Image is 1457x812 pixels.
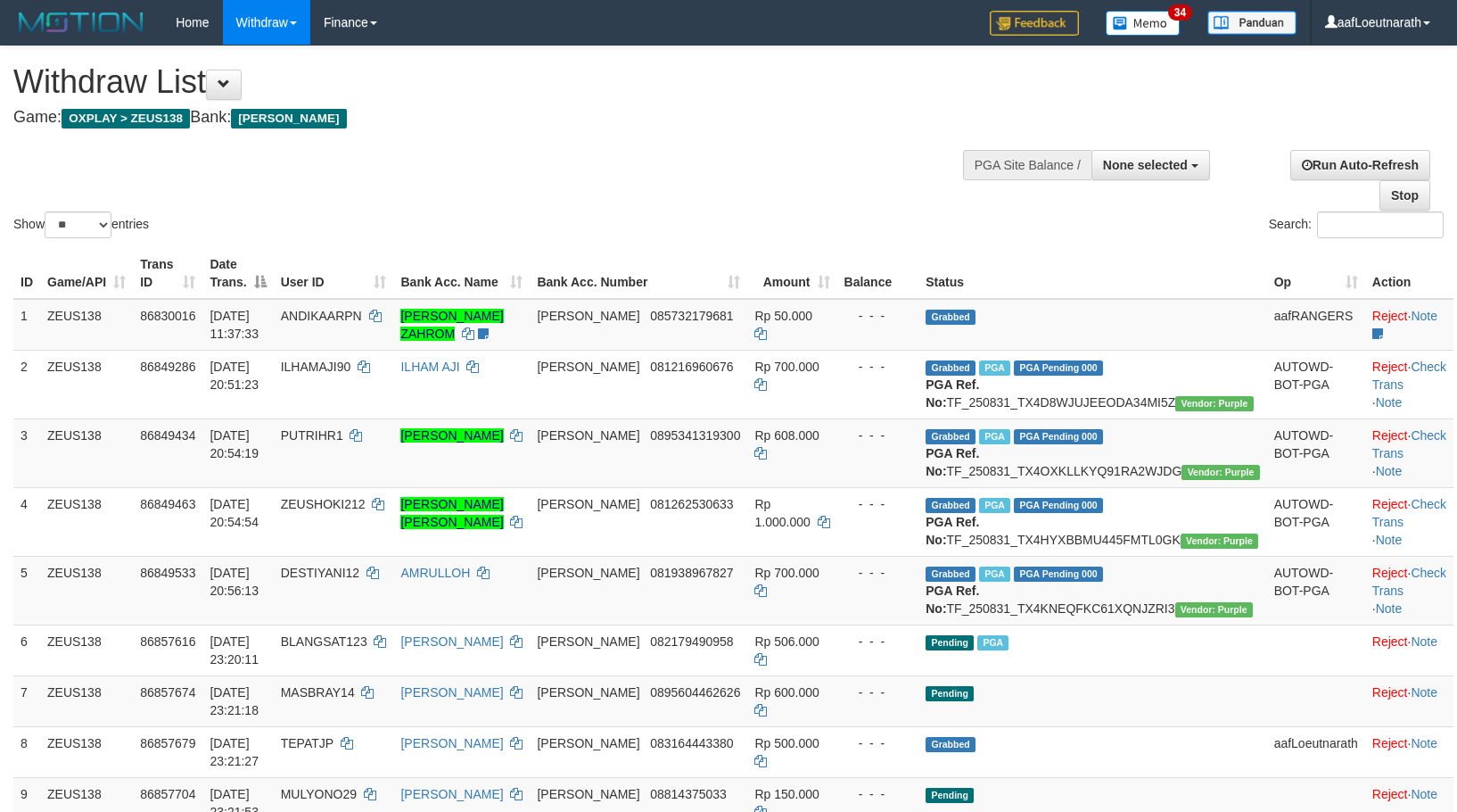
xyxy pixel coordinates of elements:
span: [DATE] 23:21:18 [210,685,259,717]
a: Note [1411,685,1437,700]
a: Reject [1372,787,1408,801]
a: Reject [1372,736,1408,750]
a: Check Trans [1372,360,1446,392]
span: ZEUSHOKI212 [281,497,366,511]
a: [PERSON_NAME] [PERSON_NAME] [400,497,503,529]
td: 3 [13,418,40,487]
th: Amount: activate to sort column ascending [747,248,836,299]
th: Status [918,248,1266,299]
span: Grabbed [926,429,975,444]
a: Note [1376,533,1403,547]
div: - - - [844,564,912,582]
span: Rp 700.000 [754,360,819,374]
span: PGA Pending [1014,498,1103,513]
th: Action [1365,248,1453,299]
span: [PERSON_NAME] [537,428,639,443]
div: - - - [844,785,912,803]
a: Reject [1372,685,1408,700]
td: 6 [13,625,40,675]
a: [PERSON_NAME] [400,787,503,801]
span: Marked by aafchomsokheang [977,635,1008,650]
span: PGA Pending [1014,567,1103,582]
a: Note [1376,601,1403,616]
td: aafLoeutnarath [1267,726,1365,777]
span: Grabbed [926,360,975,376]
td: 5 [13,556,40,625]
td: · [1365,726,1453,777]
span: Rp 506.000 [754,634,819,649]
span: Rp 150.000 [754,787,819,801]
span: [PERSON_NAME] [231,109,346,128]
h4: Game: Bank: [13,109,953,127]
a: Note [1376,395,1403,410]
span: [PERSON_NAME] [537,309,639,323]
h1: Withdraw List [13,64,953,100]
td: TF_250831_TX4KNEQFKC61XQNJZRI3 [918,556,1266,625]
td: ZEUS138 [40,299,133,351]
div: - - - [844,307,912,325]
td: AUTOWD-BOT-PGA [1267,350,1365,418]
span: Rp 50.000 [754,309,812,323]
div: - - - [844,684,912,701]
span: Rp 1.000.000 [754,497,810,529]
span: Rp 500.000 [754,736,819,750]
th: Bank Acc. Number: activate to sort column ascending [530,248,747,299]
th: Balance [837,248,919,299]
span: BLANGSAT123 [281,634,367,649]
span: [DATE] 23:21:27 [210,736,259,768]
td: ZEUS138 [40,675,133,726]
select: Showentries [45,211,111,238]
b: PGA Ref. No: [926,377,979,410]
span: Copy 081216960676 to clipboard [650,360,733,374]
span: None selected [1103,158,1188,172]
span: Copy 082179490958 to clipboard [650,634,733,649]
td: · [1365,675,1453,726]
span: Vendor URL: https://trx4.1velocity.biz [1181,534,1258,549]
span: Pending [926,788,974,803]
a: [PERSON_NAME] [400,428,503,443]
td: aafRANGERS [1267,299,1365,351]
td: TF_250831_TX4OXKLLKYQ91RA2WJDG [918,418,1266,487]
th: ID [13,248,40,299]
span: Pending [926,686,974,701]
span: [DATE] 23:20:11 [210,634,259,667]
th: Game/API: activate to sort column ascending [40,248,133,299]
span: PGA Pending [1014,360,1103,376]
a: Stop [1379,180,1430,211]
span: 86857674 [140,685,195,700]
span: Copy 083164443380 to clipboard [650,736,733,750]
span: 86857704 [140,787,195,801]
span: [DATE] 20:54:54 [210,497,259,529]
span: [DATE] 11:37:33 [210,309,259,341]
td: AUTOWD-BOT-PGA [1267,418,1365,487]
span: [PERSON_NAME] [537,685,639,700]
span: Copy 08814375033 to clipboard [650,787,727,801]
a: [PERSON_NAME] [400,685,503,700]
div: - - - [844,633,912,650]
span: Copy 085732179681 to clipboard [650,309,733,323]
a: [PERSON_NAME] [400,634,503,649]
span: [DATE] 20:51:23 [210,360,259,392]
a: Note [1411,634,1437,649]
a: [PERSON_NAME] [400,736,503,750]
td: ZEUS138 [40,487,133,556]
span: 86849463 [140,497,195,511]
label: Search: [1269,211,1444,238]
img: panduan.png [1207,11,1296,35]
th: Op: activate to sort column ascending [1267,248,1365,299]
td: 7 [13,675,40,726]
span: Pending [926,635,974,650]
th: Bank Acc. Name: activate to sort column ascending [393,248,530,299]
div: PGA Site Balance / [963,150,1091,180]
a: Check Trans [1372,497,1446,529]
span: Vendor URL: https://trx4.1velocity.biz [1175,602,1253,617]
span: [PERSON_NAME] [537,566,639,580]
td: 4 [13,487,40,556]
th: Date Trans.: activate to sort column descending [202,248,273,299]
span: Grabbed [926,498,975,513]
td: · [1365,625,1453,675]
a: Reject [1372,634,1408,649]
td: TF_250831_TX4HYXBBMU445FMTL0GK [918,487,1266,556]
span: [DATE] 20:54:19 [210,428,259,460]
span: [PERSON_NAME] [537,497,639,511]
